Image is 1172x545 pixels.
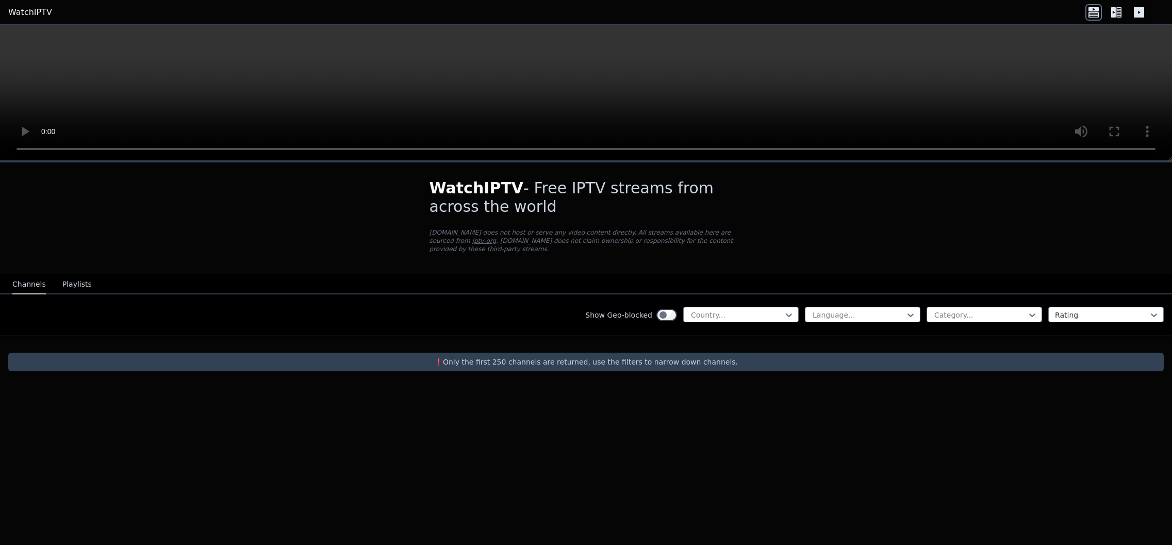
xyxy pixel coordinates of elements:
button: Channels [12,275,46,294]
h1: - Free IPTV streams from across the world [430,179,743,216]
p: ❗️Only the first 250 channels are returned, use the filters to narrow down channels. [12,357,1160,367]
button: Playlists [62,275,92,294]
a: iptv-org [472,237,497,244]
label: Show Geo-blocked [585,310,652,320]
span: WatchIPTV [430,179,524,197]
p: [DOMAIN_NAME] does not host or serve any video content directly. All streams available here are s... [430,228,743,253]
a: WatchIPTV [8,6,52,19]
